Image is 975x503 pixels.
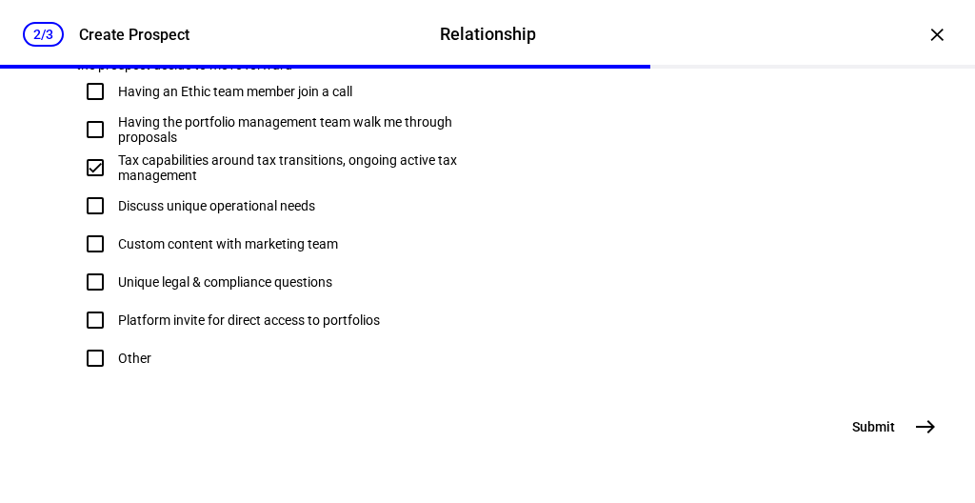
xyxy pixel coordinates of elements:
[841,408,945,446] button: Submit
[914,415,937,438] mat-icon: east
[118,152,487,183] div: Tax capabilities around tax transitions, ongoing active tax management
[118,274,332,290] div: Unique legal & compliance questions
[852,417,895,436] span: Submit
[79,26,189,44] div: Create Prospect
[440,22,536,47] div: Relationship
[118,312,380,328] div: Platform invite for direct access to portfolios
[118,351,151,366] div: Other
[118,198,315,213] div: Discuss unique operational needs
[922,19,952,50] div: ×
[118,84,352,99] div: Having an Ethic team member join a call
[118,236,338,251] div: Custom content with marketing team
[23,22,64,47] div: 2/3
[118,114,487,145] div: Having the portfolio management team walk me through proposals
